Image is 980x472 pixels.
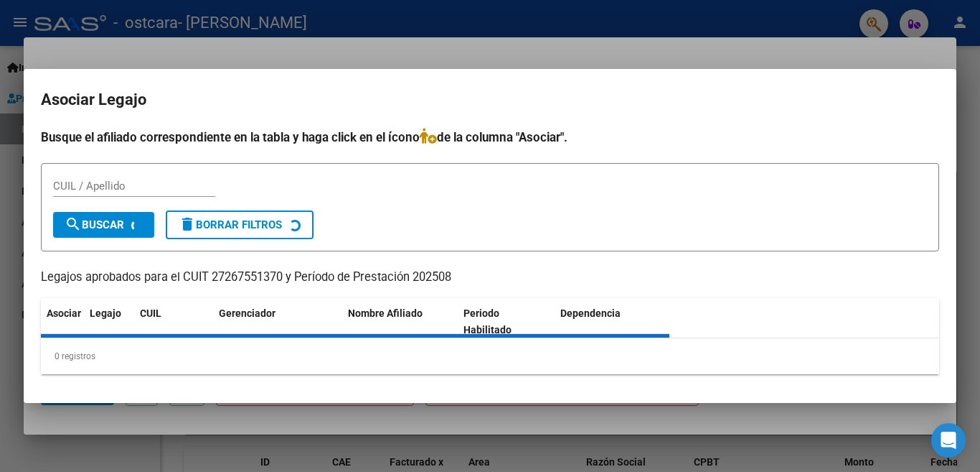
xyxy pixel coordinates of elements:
[53,212,154,238] button: Buscar
[166,210,314,239] button: Borrar Filtros
[348,307,423,319] span: Nombre Afiliado
[41,128,939,147] h4: Busque el afiliado correspondiente en la tabla y haga click en el ícono de la columna "Asociar".
[560,307,621,319] span: Dependencia
[463,307,512,336] span: Periodo Habilitado
[47,307,81,319] span: Asociar
[90,307,121,319] span: Legajo
[65,218,124,231] span: Buscar
[342,298,458,346] datatable-header-cell: Nombre Afiliado
[134,298,213,346] datatable-header-cell: CUIL
[41,338,939,374] div: 0 registros
[41,269,939,287] p: Legajos aprobados para el CUIT 27267551370 y Período de Prestación 202508
[179,216,196,233] mat-icon: delete
[41,298,84,346] datatable-header-cell: Asociar
[179,218,282,231] span: Borrar Filtros
[213,298,342,346] datatable-header-cell: Gerenciador
[555,298,670,346] datatable-header-cell: Dependencia
[84,298,134,346] datatable-header-cell: Legajo
[140,307,161,319] span: CUIL
[931,423,966,458] div: Open Intercom Messenger
[41,86,939,114] h2: Asociar Legajo
[219,307,275,319] span: Gerenciador
[65,216,82,233] mat-icon: search
[458,298,555,346] datatable-header-cell: Periodo Habilitado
